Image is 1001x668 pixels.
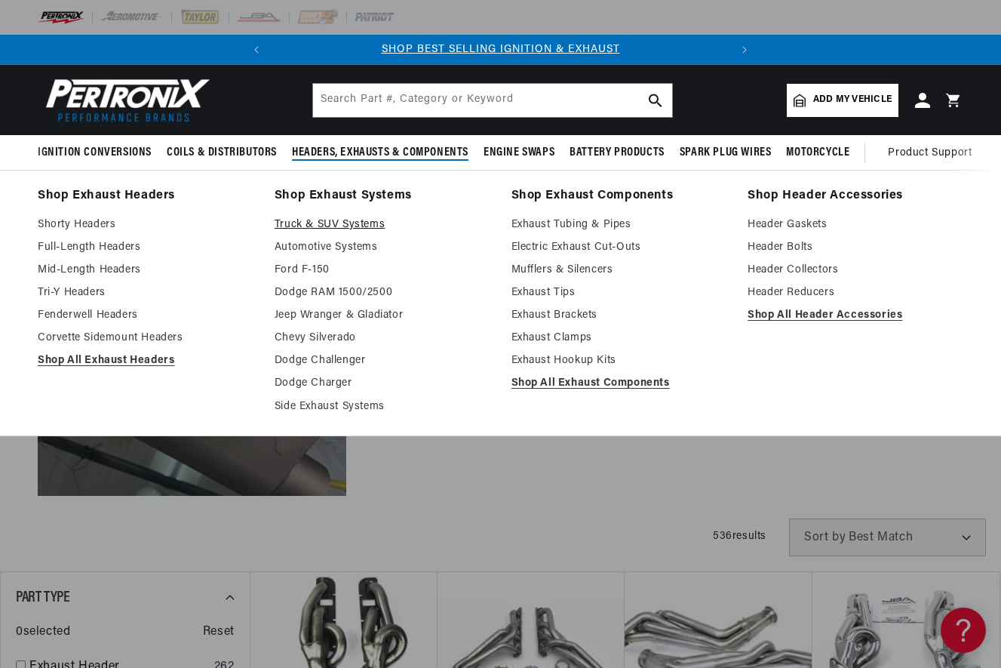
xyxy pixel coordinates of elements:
[511,374,727,392] a: Shop All Exhaust Components
[511,329,727,347] a: Exhaust Clamps
[38,284,253,302] a: Tri-Y Headers
[38,329,253,347] a: Corvette Sidemount Headers
[38,145,152,161] span: Ignition Conversions
[284,135,476,171] summary: Headers, Exhausts & Components
[292,145,468,161] span: Headers, Exhausts & Components
[272,42,729,58] div: 1 of 2
[748,186,963,207] a: Shop Header Accessories
[38,186,253,207] a: Shop Exhaust Headers
[38,239,253,257] a: Full-Length Headers
[275,398,490,416] a: Side Exhaust Systems
[275,239,490,257] a: Automotive Systems
[748,261,963,279] a: Header Collectors
[511,306,727,325] a: Exhaust Brackets
[888,145,972,162] span: Product Support
[672,135,779,171] summary: Spark Plug Wires
[511,186,727,207] a: Shop Exhaust Components
[275,216,490,234] a: Truck & SUV Systems
[203,623,235,642] span: Reset
[787,84,898,117] a: Add my vehicle
[313,84,672,117] input: Search Part #, Category or Keyword
[713,531,766,542] span: 536 results
[748,306,963,325] a: Shop All Header Accessories
[38,352,253,370] a: Shop All Exhaust Headers
[38,261,253,279] a: Mid-Length Headers
[789,519,986,556] select: Sort by
[639,84,672,117] button: search button
[275,329,490,347] a: Chevy Silverado
[16,590,69,605] span: Part Type
[476,135,562,171] summary: Engine Swaps
[275,306,490,325] a: Jeep Wranger & Gladiator
[241,35,272,65] button: Translation missing: en.sections.announcements.previous_announcement
[511,216,727,234] a: Exhaust Tubing & Pipes
[748,216,963,234] a: Header Gaskets
[804,531,846,543] span: Sort by
[778,135,857,171] summary: Motorcycle
[729,35,760,65] button: Translation missing: en.sections.announcements.next_announcement
[562,135,672,171] summary: Battery Products
[275,352,490,370] a: Dodge Challenger
[813,93,892,107] span: Add my vehicle
[275,284,490,302] a: Dodge RAM 1500/2500
[888,135,979,171] summary: Product Support
[167,145,277,161] span: Coils & Distributors
[511,352,727,370] a: Exhaust Hookup Kits
[159,135,284,171] summary: Coils & Distributors
[484,145,554,161] span: Engine Swaps
[38,306,253,325] a: Fenderwell Headers
[511,239,727,257] a: Electric Exhaust Cut-Outs
[38,135,159,171] summary: Ignition Conversions
[38,216,253,234] a: Shorty Headers
[680,145,772,161] span: Spark Plug Wires
[275,374,490,392] a: Dodge Charger
[16,623,70,642] span: 0 selected
[511,261,727,279] a: Mufflers & Silencers
[272,42,729,58] div: Announcement
[275,261,490,279] a: Ford F-150
[748,239,963,257] a: Header Bolts
[570,145,665,161] span: Battery Products
[511,284,727,302] a: Exhaust Tips
[786,145,849,161] span: Motorcycle
[38,74,211,126] img: Pertronix
[748,284,963,302] a: Header Reducers
[382,44,620,55] a: SHOP BEST SELLING IGNITION & EXHAUST
[275,186,490,207] a: Shop Exhaust Systems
